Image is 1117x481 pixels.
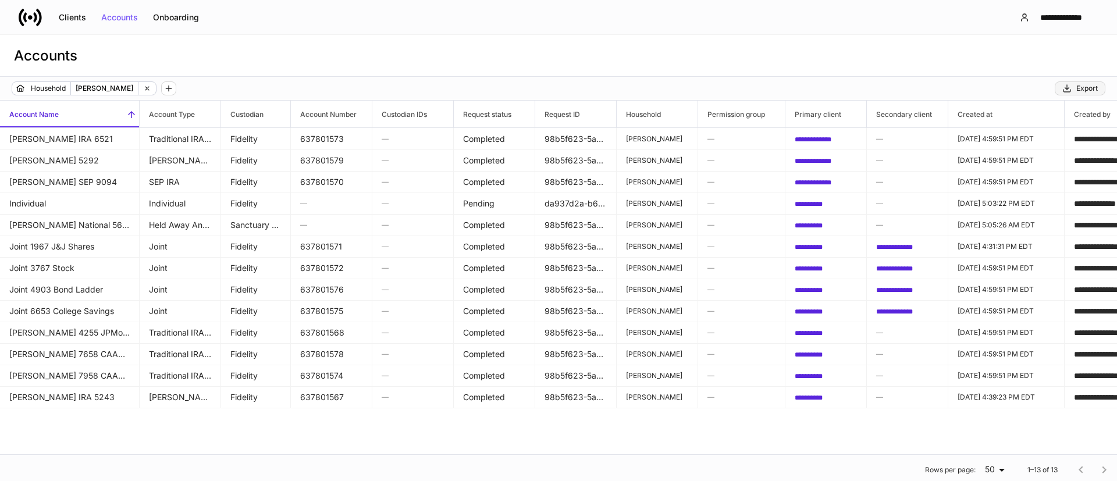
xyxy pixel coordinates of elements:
[140,128,221,150] td: Traditional IRA Rollover
[535,101,616,127] span: Request ID
[698,109,765,120] h6: Permission group
[140,149,221,172] td: Roth IRA
[698,101,785,127] span: Permission group
[291,322,372,344] td: 637801568
[140,386,221,408] td: Roth IRA
[707,370,776,381] h6: —
[785,343,867,365] td: 0f818084-82de-4cc0-b971-3bc06476f651
[535,279,617,301] td: 98b5f623-5a2f-4418-8406-bac632592452
[958,285,1055,294] p: [DATE] 4:59:51 PM EDT
[140,236,221,258] td: Joint
[958,350,1055,359] p: [DATE] 4:59:51 PM EDT
[291,386,372,408] td: 637801567
[221,101,290,127] span: Custodian
[382,370,444,381] h6: —
[300,198,362,209] h6: —
[291,257,372,279] td: 637801572
[707,176,776,187] h6: —
[382,176,444,187] h6: —
[291,171,372,193] td: 637801570
[707,241,776,252] h6: —
[382,305,444,316] h6: —
[382,348,444,359] h6: —
[876,327,938,338] h6: —
[221,300,291,322] td: Fidelity
[876,198,938,209] h6: —
[454,149,535,172] td: Completed
[707,262,776,273] h6: —
[140,193,221,215] td: Individual
[535,386,617,408] td: 98b5f623-5a2f-4418-8406-bac632592452
[291,343,372,365] td: 637801578
[958,328,1055,337] p: [DATE] 4:59:51 PM EDT
[785,365,867,387] td: 0f818084-82de-4cc0-b971-3bc06476f651
[535,109,580,120] h6: Request ID
[454,109,511,120] h6: Request status
[785,300,867,322] td: 0f818084-82de-4cc0-b971-3bc06476f651
[626,177,688,187] p: [PERSON_NAME]
[867,279,948,301] td: 267973eb-8731-4a8e-9bbb-7a47049e9644
[291,279,372,301] td: 637801576
[221,214,291,236] td: Sanctuary Held Away
[454,193,535,215] td: Pending
[958,199,1055,208] p: [DATE] 5:03:22 PM EDT
[221,343,291,365] td: Fidelity
[785,257,867,279] td: 0f818084-82de-4cc0-b971-3bc06476f651
[958,134,1055,144] p: [DATE] 4:59:51 PM EDT
[707,155,776,166] h6: —
[454,214,535,236] td: Completed
[958,156,1055,165] p: [DATE] 4:59:51 PM EDT
[535,300,617,322] td: 98b5f623-5a2f-4418-8406-bac632592452
[626,242,688,251] p: [PERSON_NAME]
[382,262,444,273] h6: —
[535,193,617,215] td: da937d2a-b6ae-4df4-bb8d-9ea74b013853
[454,386,535,408] td: Completed
[785,322,867,344] td: 0f818084-82de-4cc0-b971-3bc06476f651
[948,101,1064,127] span: Created at
[221,257,291,279] td: Fidelity
[948,193,1065,215] td: 2025-09-04T21:03:22.624Z
[535,149,617,172] td: 98b5f623-5a2f-4418-8406-bac632592452
[948,365,1065,387] td: 2025-09-02T20:59:51.353Z
[785,386,867,408] td: 0f818084-82de-4cc0-b971-3bc06476f651
[535,214,617,236] td: 98b5f623-5a2f-4418-8406-bac632592452
[958,307,1055,316] p: [DATE] 4:59:51 PM EDT
[382,241,444,252] h6: —
[14,47,77,65] h3: Accounts
[454,343,535,365] td: Completed
[876,219,938,230] h6: —
[876,176,938,187] h6: —
[140,257,221,279] td: Joint
[948,236,1065,258] td: 2025-09-02T20:31:31.985Z
[291,236,372,258] td: 637801571
[707,391,776,402] h6: —
[382,284,444,295] h6: —
[291,101,372,127] span: Account Number
[140,343,221,365] td: Traditional IRA Rollover
[785,279,867,301] td: 0f818084-82de-4cc0-b971-3bc06476f651
[140,322,221,344] td: Traditional IRA Rollover
[958,371,1055,380] p: [DATE] 4:59:51 PM EDT
[454,322,535,344] td: Completed
[94,8,145,27] button: Accounts
[707,327,776,338] h6: —
[1055,81,1105,95] button: Export
[617,101,698,127] span: Household
[626,285,688,294] p: [PERSON_NAME]
[867,236,948,258] td: 267973eb-8731-4a8e-9bbb-7a47049e9644
[382,391,444,402] h6: —
[76,83,133,94] p: [PERSON_NAME]
[454,128,535,150] td: Completed
[382,133,444,144] h6: —
[372,101,453,127] span: Custodian IDs
[876,391,938,402] h6: —
[1062,84,1098,93] div: Export
[626,371,688,380] p: [PERSON_NAME]
[785,109,841,120] h6: Primary client
[31,83,66,94] p: Household
[785,214,867,236] td: 0f818084-82de-4cc0-b971-3bc06476f651
[948,171,1065,193] td: 2025-09-02T20:59:51.350Z
[221,171,291,193] td: Fidelity
[948,257,1065,279] td: 2025-09-02T20:59:51.353Z
[1065,109,1111,120] h6: Created by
